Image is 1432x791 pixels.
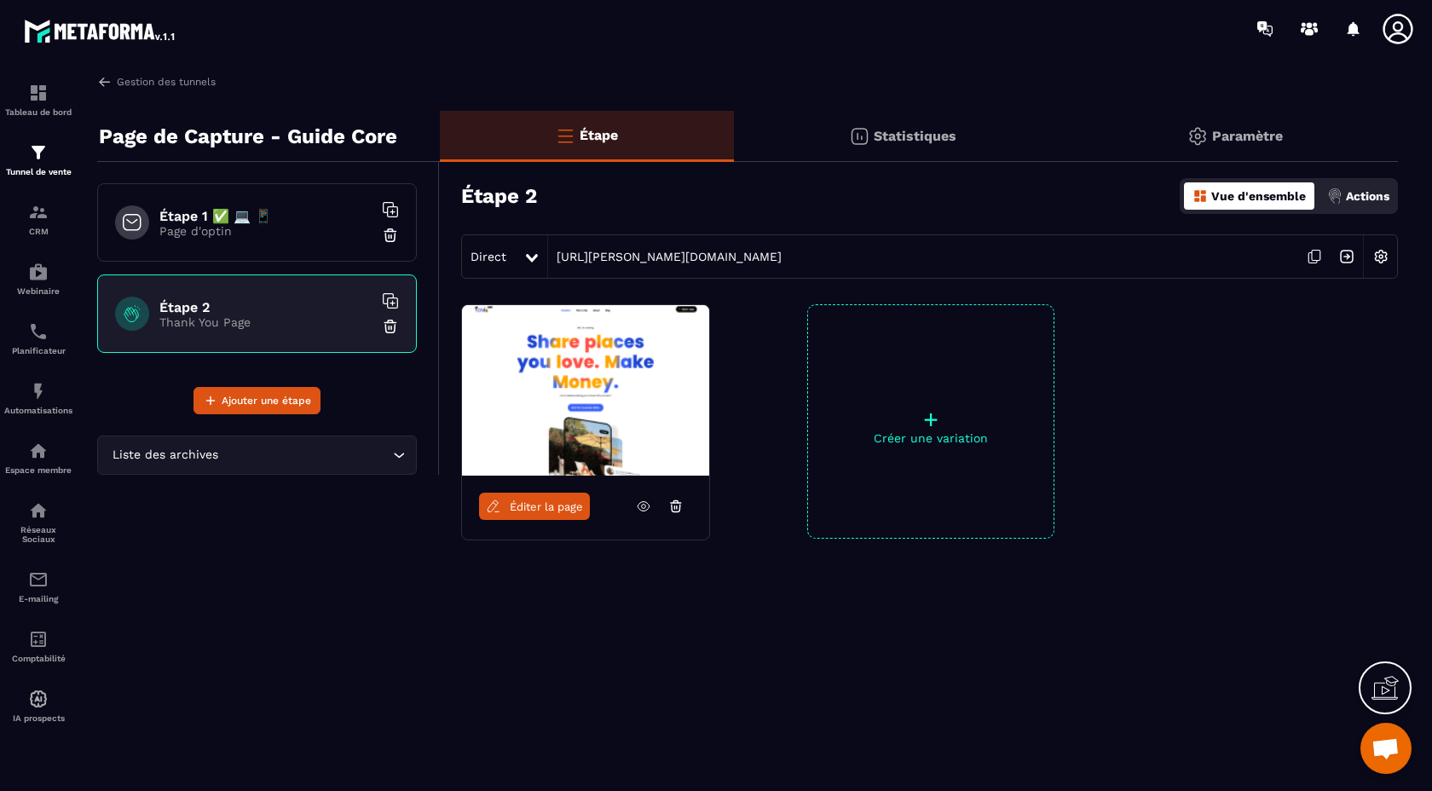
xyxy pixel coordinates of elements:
[4,488,72,557] a: social-networksocial-networkRéseaux Sociaux
[28,83,49,103] img: formation
[4,167,72,176] p: Tunnel de vente
[1365,240,1397,273] img: setting-w.858f3a88.svg
[4,107,72,117] p: Tableau de bord
[580,127,618,143] p: Étape
[28,262,49,282] img: automations
[1211,189,1306,203] p: Vue d'ensemble
[4,189,72,249] a: formationformationCRM
[97,436,417,475] div: Search for option
[510,500,583,513] span: Éditer la page
[4,130,72,189] a: formationformationTunnel de vente
[1331,240,1363,273] img: arrow-next.bcc2205e.svg
[28,202,49,222] img: formation
[555,125,575,146] img: bars-o.4a397970.svg
[28,142,49,163] img: formation
[28,629,49,650] img: accountant
[159,315,372,329] p: Thank You Page
[222,392,311,409] span: Ajouter une étape
[382,227,399,244] img: trash
[479,493,590,520] a: Éditer la page
[4,525,72,544] p: Réseaux Sociaux
[97,74,113,89] img: arrow
[4,654,72,663] p: Comptabilité
[1187,126,1208,147] img: setting-gr.5f69749f.svg
[28,381,49,401] img: automations
[4,286,72,296] p: Webinaire
[548,250,782,263] a: [URL][PERSON_NAME][DOMAIN_NAME]
[28,500,49,521] img: social-network
[4,249,72,309] a: automationsautomationsWebinaire
[4,465,72,475] p: Espace membre
[28,441,49,461] img: automations
[1212,128,1283,144] p: Paramètre
[808,407,1054,431] p: +
[4,227,72,236] p: CRM
[159,208,372,224] h6: Étape 1 ✅ 💻 📱
[4,346,72,355] p: Planificateur
[24,15,177,46] img: logo
[28,569,49,590] img: email
[193,387,320,414] button: Ajouter une étape
[1327,188,1342,204] img: actions.d6e523a2.png
[159,299,372,315] h6: Étape 2
[4,406,72,415] p: Automatisations
[4,557,72,616] a: emailemailE-mailing
[4,309,72,368] a: schedulerschedulerPlanificateur
[1360,723,1412,774] a: Ouvrir le chat
[4,368,72,428] a: automationsautomationsAutomatisations
[4,428,72,488] a: automationsautomationsEspace membre
[4,616,72,676] a: accountantaccountantComptabilité
[874,128,956,144] p: Statistiques
[849,126,869,147] img: stats.20deebd0.svg
[108,446,222,465] span: Liste des archives
[462,305,709,476] img: image
[4,70,72,130] a: formationformationTableau de bord
[28,689,49,709] img: automations
[159,224,372,238] p: Page d'optin
[808,431,1054,445] p: Créer une variation
[99,119,397,153] p: Page de Capture - Guide Core
[1192,188,1208,204] img: dashboard-orange.40269519.svg
[382,318,399,335] img: trash
[222,446,389,465] input: Search for option
[4,713,72,723] p: IA prospects
[461,184,537,208] h3: Étape 2
[28,321,49,342] img: scheduler
[1346,189,1389,203] p: Actions
[4,594,72,603] p: E-mailing
[471,250,506,263] span: Direct
[97,74,216,89] a: Gestion des tunnels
